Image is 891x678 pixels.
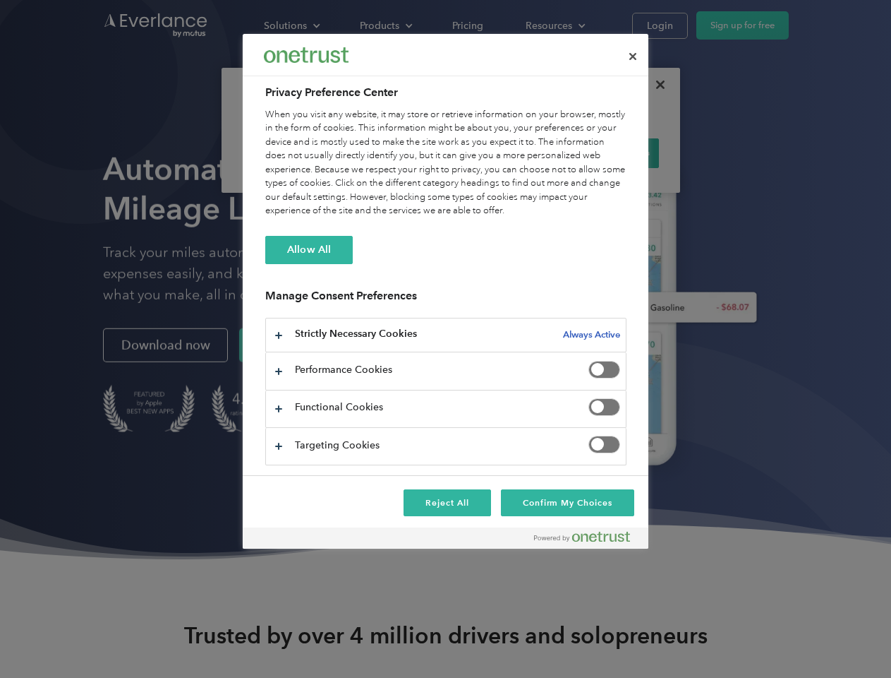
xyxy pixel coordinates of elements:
[534,531,630,542] img: Powered by OneTrust Opens in a new Tab
[264,41,348,69] div: Everlance
[265,236,353,264] button: Allow All
[501,489,634,516] button: Confirm My Choices
[534,531,641,549] a: Powered by OneTrust Opens in a new Tab
[265,84,626,101] h2: Privacy Preference Center
[243,34,648,549] div: Preference center
[617,41,648,72] button: Close
[265,289,626,311] h3: Manage Consent Preferences
[243,34,648,549] div: Privacy Preference Center
[265,108,626,218] div: When you visit any website, it may store or retrieve information on your browser, mostly in the f...
[264,47,348,62] img: Everlance
[404,489,491,516] button: Reject All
